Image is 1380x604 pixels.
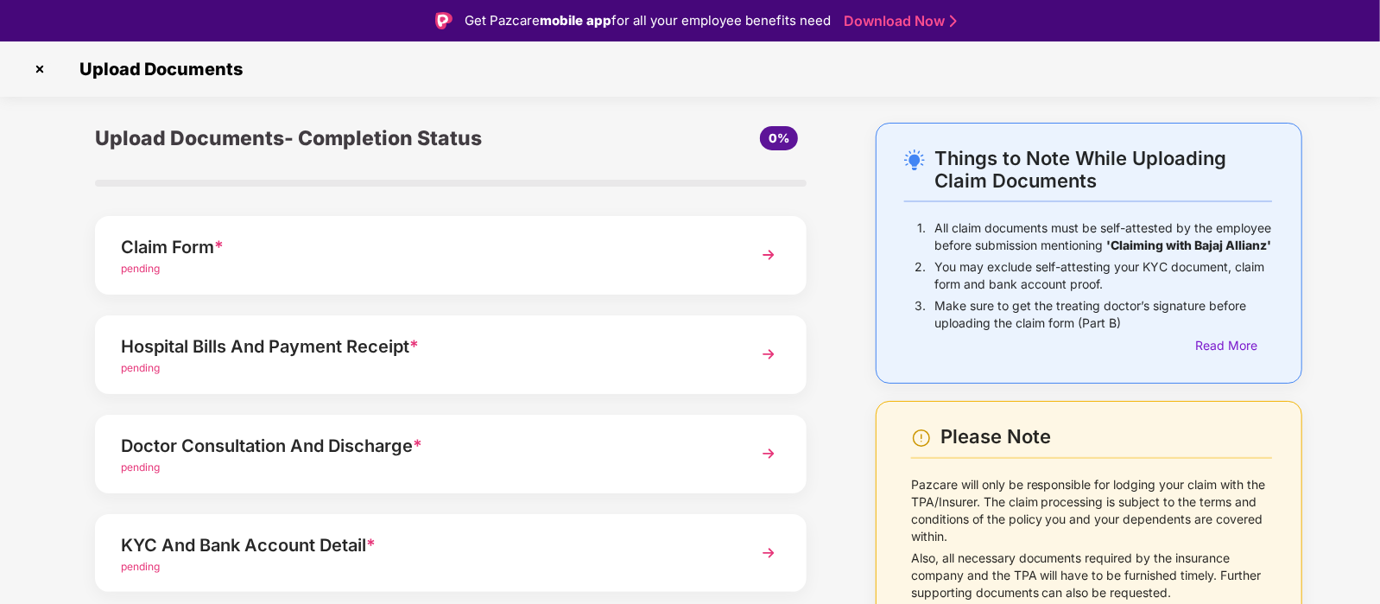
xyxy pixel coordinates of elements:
[1106,238,1271,252] b: 'Claiming with Bajaj Allianz'
[941,425,1272,448] div: Please Note
[911,428,932,448] img: svg+xml;base64,PHN2ZyBpZD0iV2FybmluZ18tXzI0eDI0IiBkYXRhLW5hbWU9Ildhcm5pbmcgLSAyNHgyNCIgeG1sbnM9Im...
[934,147,1272,192] div: Things to Note While Uploading Claim Documents
[934,297,1272,332] p: Make sure to get the treating doctor’s signature before uploading the claim form (Part B)
[62,59,251,79] span: Upload Documents
[121,361,160,374] span: pending
[753,239,784,270] img: svg+xml;base64,PHN2ZyBpZD0iTmV4dCIgeG1sbnM9Imh0dHA6Ly93d3cudzMub3JnLzIwMDAvc3ZnIiB3aWR0aD0iMzYiIG...
[915,297,926,332] p: 3.
[950,12,957,30] img: Stroke
[753,438,784,469] img: svg+xml;base64,PHN2ZyBpZD0iTmV4dCIgeG1sbnM9Imh0dHA6Ly93d3cudzMub3JnLzIwMDAvc3ZnIiB3aWR0aD0iMzYiIG...
[915,258,926,293] p: 2.
[465,10,831,31] div: Get Pazcare for all your employee benefits need
[753,339,784,370] img: svg+xml;base64,PHN2ZyBpZD0iTmV4dCIgeG1sbnM9Imh0dHA6Ly93d3cudzMub3JnLzIwMDAvc3ZnIiB3aWR0aD0iMzYiIG...
[904,149,925,170] img: svg+xml;base64,PHN2ZyB4bWxucz0iaHR0cDovL3d3dy53My5vcmcvMjAwMC9zdmciIHdpZHRoPSIyNC4wOTMiIGhlaWdodD...
[753,537,784,569] img: svg+xml;base64,PHN2ZyBpZD0iTmV4dCIgeG1sbnM9Imh0dHA6Ly93d3cudzMub3JnLzIwMDAvc3ZnIiB3aWR0aD0iMzYiIG...
[121,432,725,460] div: Doctor Consultation And Discharge
[121,262,160,275] span: pending
[435,12,453,29] img: Logo
[540,12,611,29] strong: mobile app
[121,531,725,559] div: KYC And Bank Account Detail
[934,258,1272,293] p: You may exclude self-attesting your KYC document, claim form and bank account proof.
[1195,336,1272,355] div: Read More
[911,550,1272,601] p: Also, all necessary documents required by the insurance company and the TPA will have to be furni...
[121,461,160,474] span: pending
[911,476,1272,545] p: Pazcare will only be responsible for lodging your claim with the TPA/Insurer. The claim processin...
[95,123,569,154] div: Upload Documents- Completion Status
[121,233,725,261] div: Claim Form
[844,12,952,30] a: Download Now
[934,219,1272,254] p: All claim documents must be self-attested by the employee before submission mentioning
[917,219,926,254] p: 1.
[769,130,789,145] span: 0%
[121,333,725,360] div: Hospital Bills And Payment Receipt
[121,560,160,573] span: pending
[26,55,54,83] img: svg+xml;base64,PHN2ZyBpZD0iQ3Jvc3MtMzJ4MzIiIHhtbG5zPSJodHRwOi8vd3d3LnczLm9yZy8yMDAwL3N2ZyIgd2lkdG...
